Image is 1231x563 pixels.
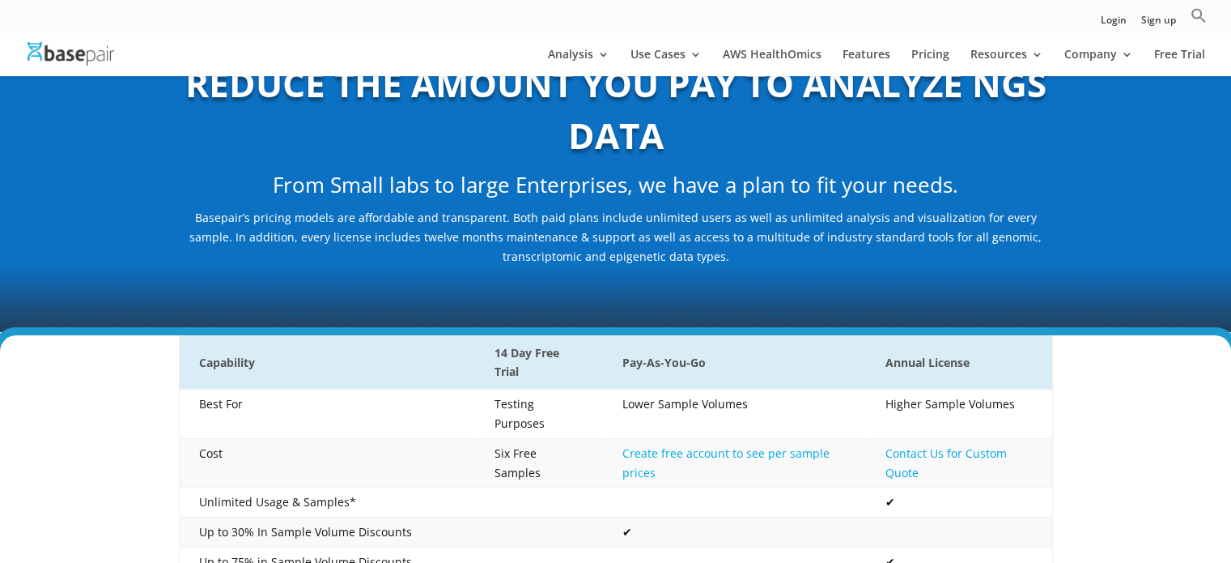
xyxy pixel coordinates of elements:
td: Best For [179,390,475,439]
a: Free Trial [1154,49,1205,76]
h2: From Small labs to large Enterprises, we have a plan to fit your needs. [179,170,1053,209]
td: Testing Purposes [475,390,603,439]
td: ✔ [603,518,866,548]
a: Resources [970,49,1043,76]
th: Pay-As-You-Go [603,335,866,390]
a: Company [1064,49,1133,76]
th: Capability [179,335,475,390]
td: Six Free Samples [475,438,603,488]
b: REDUCE THE AMOUNT YOU PAY TO ANALYZE NGS DATA [185,59,1046,160]
a: Analysis [548,49,609,76]
td: Unlimited Usage & Samples* [179,488,475,518]
th: Annual License [866,335,1052,390]
a: Login [1101,15,1127,32]
a: AWS HealthOmics [723,49,821,76]
a: Contact Us for Custom Quote [885,446,1007,480]
td: ✔ [866,488,1052,518]
a: Search Icon Link [1191,7,1207,32]
a: Features [843,49,890,76]
a: Pricing [911,49,949,76]
td: Up to 30% In Sample Volume Discounts [179,518,475,548]
a: Sign up [1141,15,1176,32]
td: Lower Sample Volumes [603,390,866,439]
span: Basepair’s pricing models are affordable and transparent. Both paid plans include unlimited users... [189,210,1042,264]
svg: Search [1191,7,1207,23]
td: Cost [179,438,475,488]
img: Basepair [28,42,114,66]
a: Use Cases [630,49,702,76]
a: Create free account to see per sample prices [622,446,830,480]
th: 14 Day Free Trial [475,335,603,390]
iframe: Drift Widget Chat Controller [1150,482,1212,544]
td: Higher Sample Volumes [866,390,1052,439]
